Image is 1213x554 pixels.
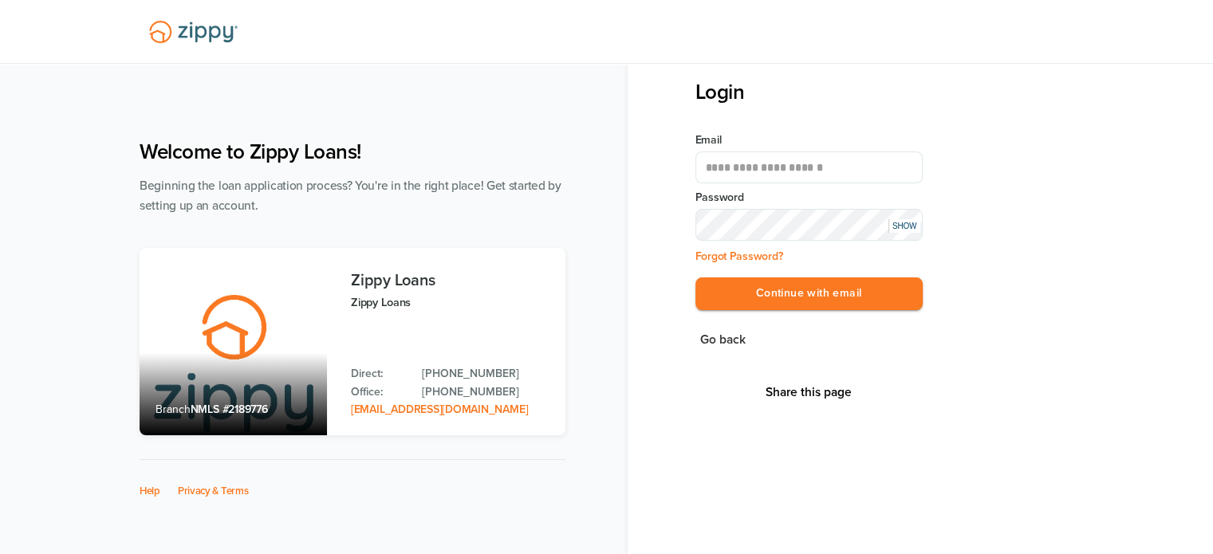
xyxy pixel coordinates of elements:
[351,293,549,312] p: Zippy Loans
[351,403,528,416] a: Email Address: zippyguide@zippymh.com
[695,249,783,263] a: Forgot Password?
[695,190,923,206] label: Password
[351,272,549,289] h3: Zippy Loans
[695,277,923,310] button: Continue with email
[695,80,923,104] h3: Login
[695,132,923,148] label: Email
[695,329,750,351] button: Go back
[156,403,191,416] span: Branch
[695,151,923,183] input: Email Address
[140,139,565,164] h1: Welcome to Zippy Loans!
[178,485,249,497] a: Privacy & Terms
[422,383,549,401] a: Office Phone: 512-975-2947
[140,179,561,213] span: Beginning the loan application process? You're in the right place! Get started by setting up an a...
[351,383,406,401] p: Office:
[351,365,406,383] p: Direct:
[761,384,857,400] button: Share This Page
[422,365,549,383] a: Direct Phone: 512-975-2947
[888,219,920,233] div: SHOW
[695,209,923,241] input: Input Password
[140,14,247,50] img: Lender Logo
[191,403,268,416] span: NMLS #2189776
[140,485,160,497] a: Help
